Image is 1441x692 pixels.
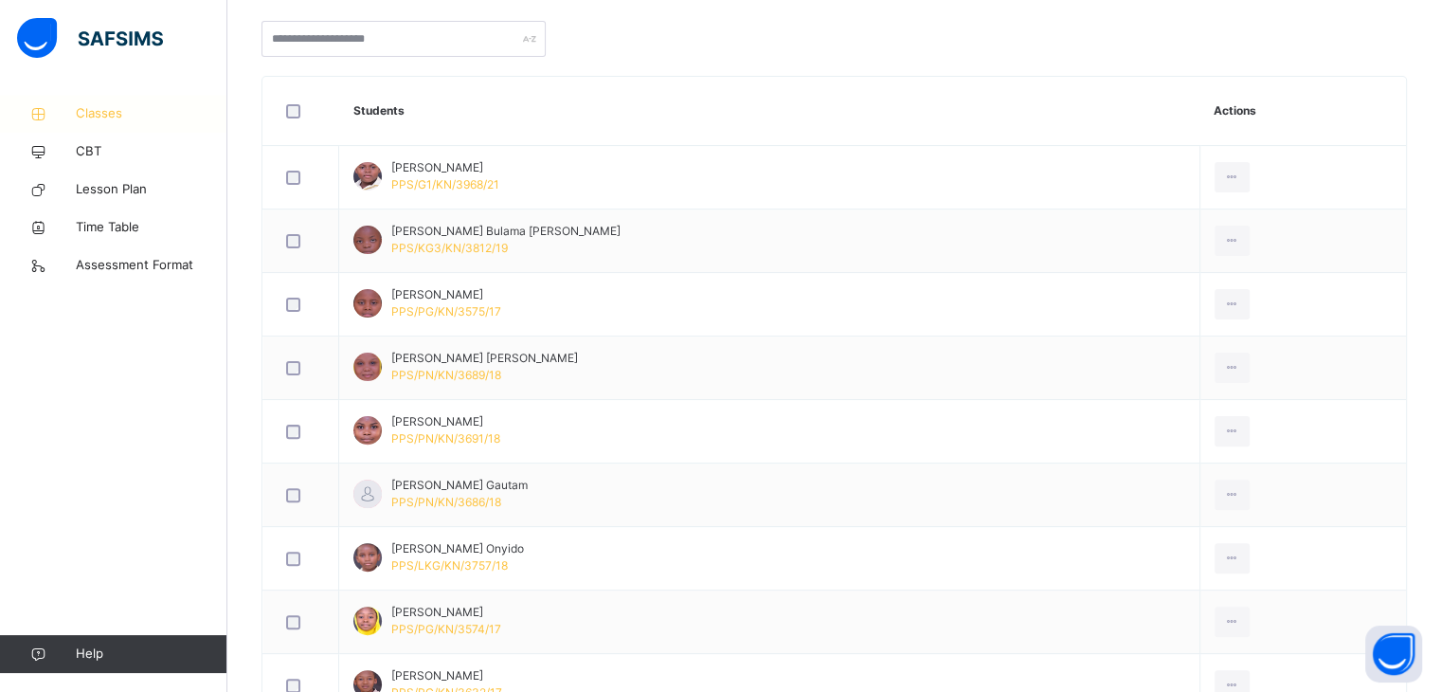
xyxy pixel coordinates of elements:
span: [PERSON_NAME] [391,413,500,430]
span: [PERSON_NAME] [391,159,499,176]
span: PPS/PG/KN/3574/17 [391,622,501,636]
th: Students [339,77,1200,146]
span: [PERSON_NAME] [391,604,501,621]
span: [PERSON_NAME] Gautam [391,477,528,494]
span: Help [76,645,226,664]
button: Open asap [1365,626,1422,683]
span: PPS/LKG/KN/3757/18 [391,558,508,573]
span: PPS/PG/KN/3575/17 [391,304,501,319]
th: Actions [1199,77,1406,146]
span: PPS/G1/KN/3968/21 [391,177,499,191]
span: Lesson Plan [76,180,227,199]
span: [PERSON_NAME] [391,667,502,684]
img: safsims [17,18,163,58]
span: [PERSON_NAME] [391,286,501,303]
span: [PERSON_NAME] Bulama [PERSON_NAME] [391,223,621,240]
span: PPS/PN/KN/3689/18 [391,368,501,382]
span: CBT [76,142,227,161]
span: Assessment Format [76,256,227,275]
span: PPS/PN/KN/3691/18 [391,431,500,446]
span: PPS/PN/KN/3686/18 [391,495,501,509]
span: Classes [76,104,227,123]
span: Time Table [76,218,227,237]
span: [PERSON_NAME] Onyido [391,540,524,557]
span: PPS/KG3/KN/3812/19 [391,241,508,255]
span: [PERSON_NAME] [PERSON_NAME] [391,350,578,367]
